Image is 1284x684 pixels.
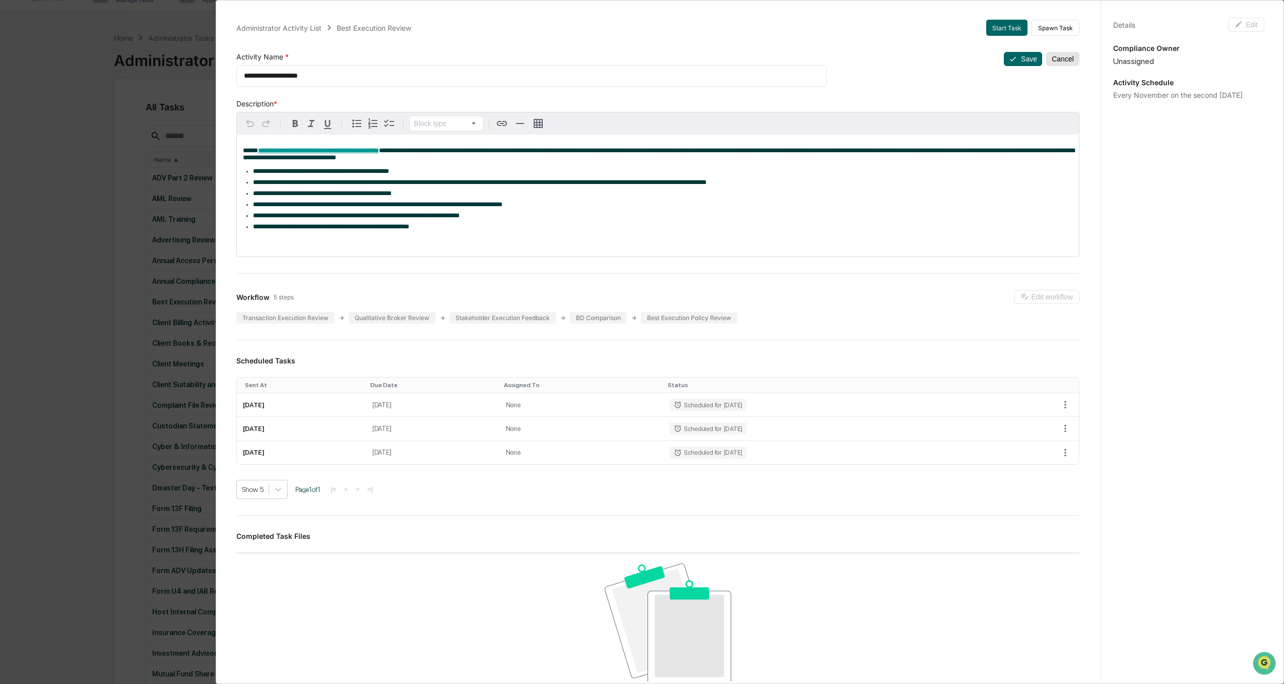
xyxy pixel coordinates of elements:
[1113,78,1264,87] p: Activity Schedule
[366,393,500,417] td: [DATE]
[236,293,270,301] span: Workflow
[1004,52,1042,66] button: Save
[1113,44,1264,52] p: Compliance Owner
[236,52,285,61] span: Activity Name
[236,532,1079,540] h3: Completed Task Files
[641,312,737,324] div: Best Execution Policy Review
[274,293,294,301] span: 5 steps
[10,21,183,37] p: How can we help?
[237,441,366,464] td: [DATE]
[410,116,483,131] button: Block type
[236,312,335,324] div: Transaction Execution Review
[500,441,664,464] td: None
[366,441,500,464] td: [DATE]
[1046,52,1079,66] button: Cancel
[337,24,411,32] div: Best Execution Review
[500,393,664,417] td: None
[1032,20,1079,36] button: Spawn Task
[370,382,496,389] div: Toggle SortBy
[6,142,68,160] a: 🔎Data Lookup
[1252,651,1279,678] iframe: Open customer support
[73,128,81,136] div: 🗄️
[236,99,274,108] span: Description
[500,417,664,441] td: None
[450,312,556,324] div: Stakeholder Execution Feedback
[670,399,746,411] div: Scheduled for [DATE]
[100,171,122,178] span: Pylon
[1113,56,1264,66] div: Unassigned
[34,77,165,87] div: Start new chat
[69,123,129,141] a: 🗄️Attestations
[20,127,65,137] span: Preclearance
[319,115,336,132] button: Underline
[236,24,322,32] div: Administrator Activity List
[34,87,127,95] div: We're available if you need us!
[504,382,660,389] div: Toggle SortBy
[245,382,362,389] div: Toggle SortBy
[237,393,366,417] td: [DATE]
[20,146,63,156] span: Data Lookup
[328,485,340,493] button: |<
[1228,18,1264,32] button: Edit
[349,312,435,324] div: Qualitative Broker Review
[341,485,351,493] button: <
[670,447,746,459] div: Scheduled for [DATE]
[171,80,183,92] button: Start new chat
[10,128,18,136] div: 🖐️
[237,417,366,441] td: [DATE]
[287,115,303,132] button: Bold
[364,485,375,493] button: >|
[1113,21,1135,29] div: Details
[353,485,363,493] button: >
[6,123,69,141] a: 🖐️Preclearance
[236,356,1079,365] h3: Scheduled Tasks
[366,417,500,441] td: [DATE]
[10,147,18,155] div: 🔎
[1113,91,1264,99] div: Every November on the second [DATE]
[668,382,977,389] div: Toggle SortBy
[303,115,319,132] button: Italic
[1014,290,1079,304] button: Edit workflow
[10,77,28,95] img: 1746055101610-c473b297-6a78-478c-a979-82029cc54cd1
[986,20,1028,36] button: Start Task
[83,127,125,137] span: Attestations
[71,170,122,178] a: Powered byPylon
[570,312,627,324] div: BD Comparison
[670,422,746,434] div: Scheduled for [DATE]
[295,485,320,493] span: Page 1 of 1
